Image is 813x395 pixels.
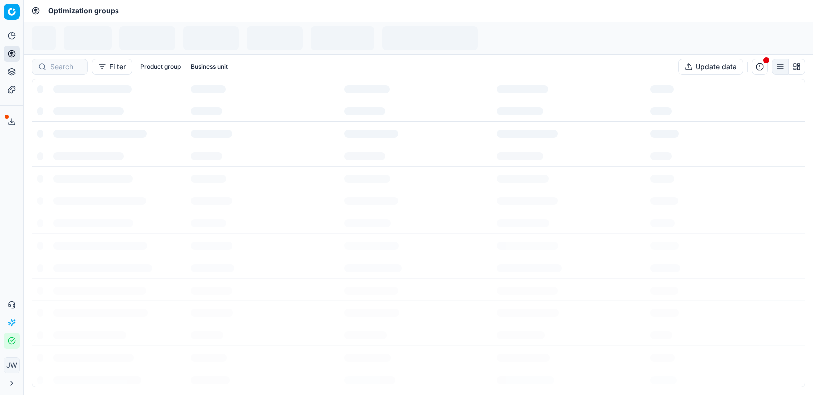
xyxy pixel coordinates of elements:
[48,6,119,16] nav: breadcrumb
[4,357,20,373] button: JW
[48,6,119,16] span: Optimization groups
[678,59,743,75] button: Update data
[92,59,132,75] button: Filter
[136,61,185,73] button: Product group
[50,62,81,72] input: Search
[4,358,19,373] span: JW
[187,61,232,73] button: Business unit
